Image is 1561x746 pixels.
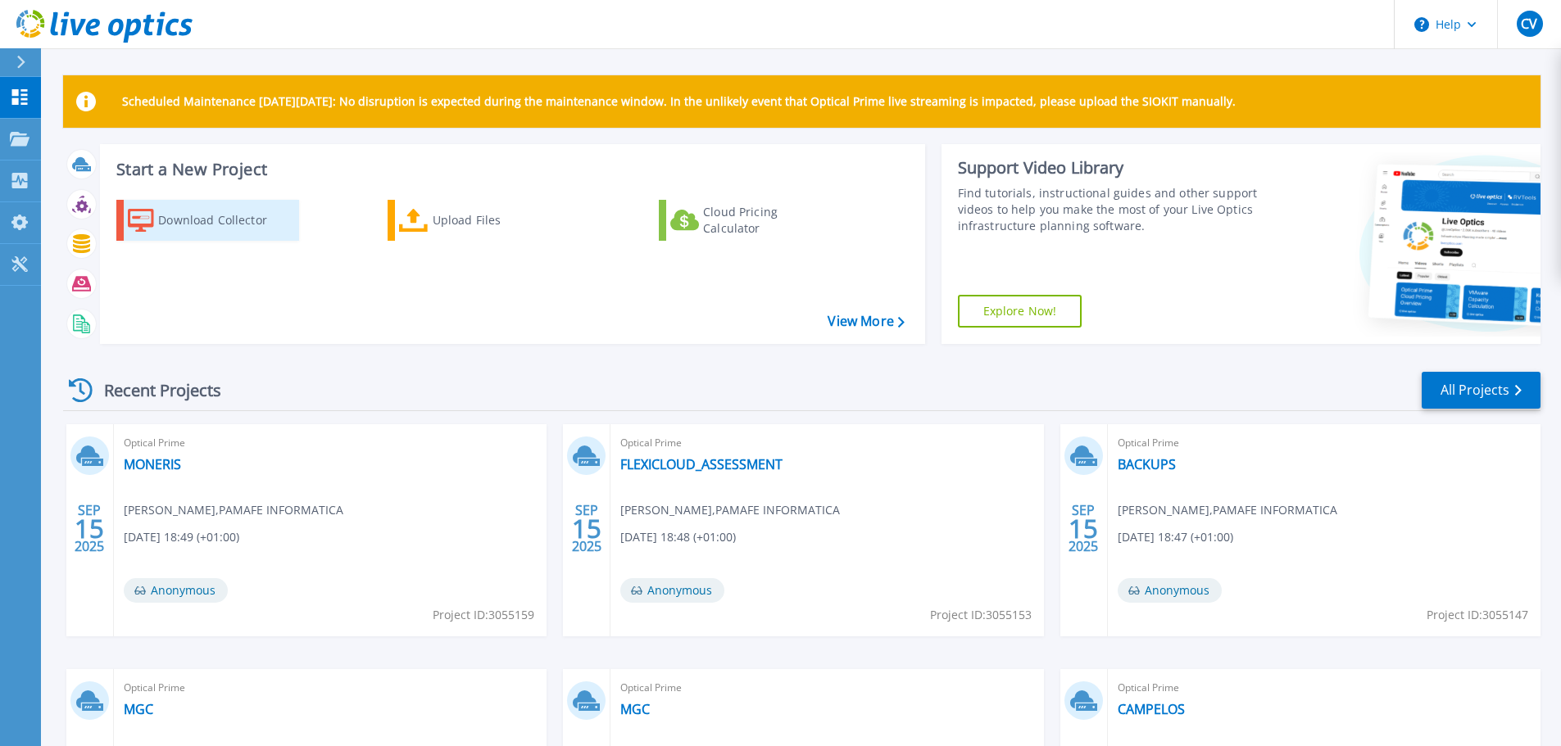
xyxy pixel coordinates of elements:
[74,499,105,558] div: SEP 2025
[1069,522,1098,536] span: 15
[158,204,289,237] div: Download Collector
[659,200,842,241] a: Cloud Pricing Calculator
[124,679,537,697] span: Optical Prime
[1118,434,1531,452] span: Optical Prime
[1068,499,1099,558] div: SEP 2025
[572,522,601,536] span: 15
[958,157,1264,179] div: Support Video Library
[124,578,228,603] span: Anonymous
[75,522,104,536] span: 15
[1118,679,1531,697] span: Optical Prime
[1521,17,1537,30] span: CV
[116,161,904,179] h3: Start a New Project
[1422,372,1541,409] a: All Projects
[930,606,1032,624] span: Project ID: 3055153
[124,528,239,546] span: [DATE] 18:49 (+01:00)
[1427,606,1528,624] span: Project ID: 3055147
[124,501,343,519] span: [PERSON_NAME] , PAMAFE INFORMATICA
[124,701,153,717] a: MGC
[124,456,181,472] a: MONERIS
[1118,501,1337,519] span: [PERSON_NAME] , PAMAFE INFORMATICA
[620,578,724,603] span: Anonymous
[828,314,904,329] a: View More
[1118,578,1222,603] span: Anonymous
[571,499,602,558] div: SEP 2025
[620,501,840,519] span: [PERSON_NAME] , PAMAFE INFORMATICA
[1118,528,1233,546] span: [DATE] 18:47 (+01:00)
[433,606,534,624] span: Project ID: 3055159
[388,200,570,241] a: Upload Files
[620,679,1033,697] span: Optical Prime
[433,204,564,237] div: Upload Files
[620,701,650,717] a: MGC
[620,456,783,472] a: FLEXICLOUD_ASSESSMENT
[620,434,1033,452] span: Optical Prime
[122,95,1236,108] p: Scheduled Maintenance [DATE][DATE]: No disruption is expected during the maintenance window. In t...
[1118,701,1185,717] a: CAMPELOS
[958,185,1264,234] div: Find tutorials, instructional guides and other support videos to help you make the most of your L...
[620,528,736,546] span: [DATE] 18:48 (+01:00)
[116,200,299,241] a: Download Collector
[958,295,1082,328] a: Explore Now!
[63,370,243,410] div: Recent Projects
[703,204,834,237] div: Cloud Pricing Calculator
[124,434,537,452] span: Optical Prime
[1118,456,1176,472] a: BACKUPS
